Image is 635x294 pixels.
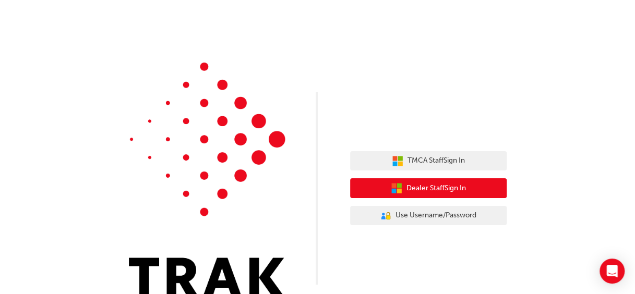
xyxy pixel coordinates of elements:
div: Open Intercom Messenger [600,259,625,284]
button: Use Username/Password [350,206,507,226]
span: TMCA Staff Sign In [408,155,465,167]
button: TMCA StaffSign In [350,151,507,171]
button: Dealer StaffSign In [350,178,507,198]
span: Dealer Staff Sign In [406,182,466,194]
span: Use Username/Password [396,210,476,222]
